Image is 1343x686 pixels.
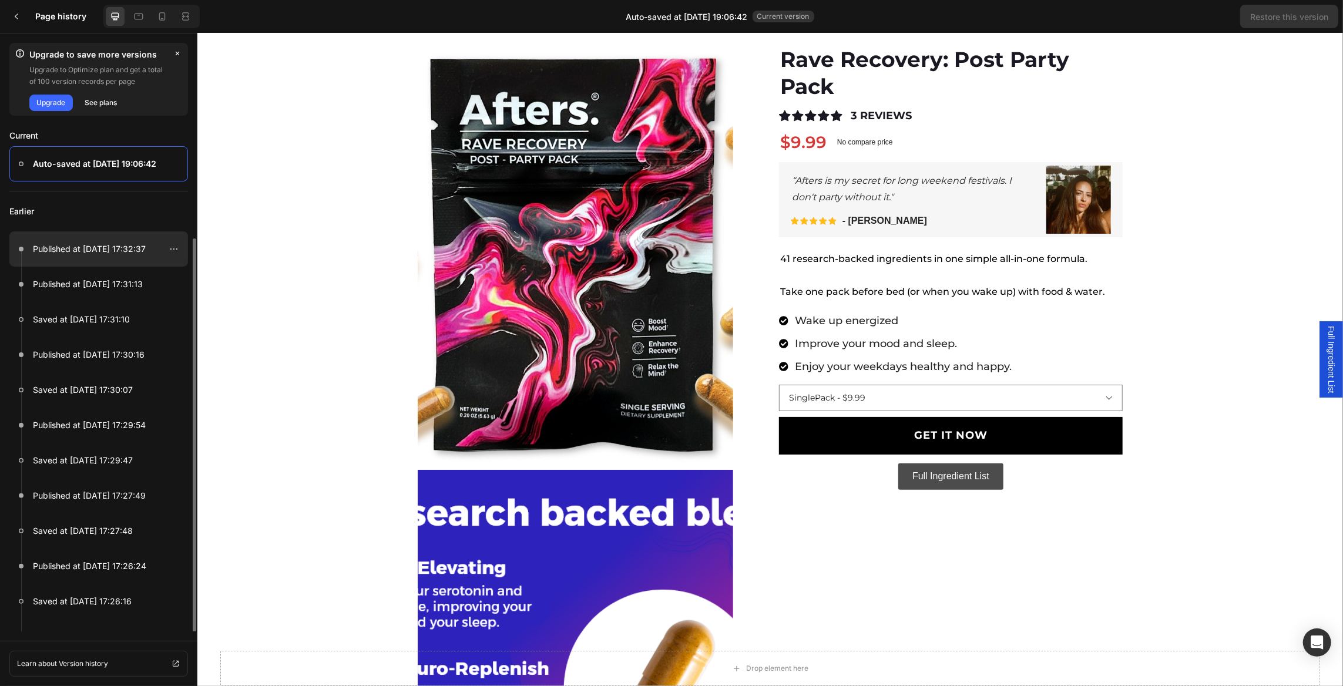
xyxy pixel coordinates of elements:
p: Improve your mood and sleep. [597,302,814,319]
div: Open Intercom Messenger [1303,628,1331,657]
button: GET IT NOW [582,408,925,445]
p: Published at [DATE] 17:30:16 [33,348,145,362]
p: Published at [DATE] 17:26:24 [33,559,146,573]
p: Learn about Version history [17,658,108,669]
button: Restore this version [1240,5,1338,28]
div: See plans [85,97,117,108]
h3: Page history [35,9,99,23]
p: “Afters is my secret for long weekend festivals. I don't party without it." [595,164,838,197]
p: Saved at [DATE] 17:26:16 [33,594,132,608]
p: Auto-saved at [DATE] 19:06:42 [33,157,156,171]
p: “Afters is my secret for long weekend festivals. I don't party without it." [595,140,838,173]
p: Full Ingredient List [715,459,792,476]
p: Improve your mood and sleep. [597,327,814,343]
p: 3 REVIEWS [653,99,714,115]
button: GET IT NOW [582,384,925,421]
p: Published at [DATE] 17:32:37 [33,242,146,256]
p: Published at [DATE] 17:29:54 [33,418,146,432]
iframe: Design area [197,33,1343,686]
div: Upgrade [37,97,66,108]
span: Current version [753,11,814,22]
div: $9.99 [582,122,630,145]
a: Learn about Version history [9,651,188,677]
p: No compare price [640,130,696,137]
p: Full Ingredient List [715,435,792,452]
img: gempages_540046747133543329-94d71fe8-28ac-4d5b-b038-2c4005e692f2.jpg [849,133,914,201]
p: Published at [DATE] 17:31:13 [33,277,143,291]
p: Earlier [9,191,188,231]
p: No compare price [640,106,696,113]
a: Full Ingredient List [701,455,806,481]
div: Drop element here [549,631,611,640]
p: Published at [DATE] 17:27:49 [33,489,146,503]
p: Wake up energized [597,280,814,296]
span: Auto-saved at [DATE] 19:06:42 [626,11,748,23]
p: Upgrade to Optimize plan and get a total of 100 version records per page [29,64,169,88]
div: $9.99 [582,97,630,121]
div: GET IT NOW [717,396,790,409]
p: Current [9,125,188,146]
p: Saved at [DATE] 17:31:10 [33,312,130,327]
p: 3 REVIEWS [653,75,714,91]
p: 41 research-backed ingredients in one simple all-in-one formula. Take one pack before bed (or whe... [583,218,924,267]
button: Upgrade [29,95,73,111]
p: Saved at [DATE] 17:30:07 [33,383,133,397]
p: Saved at [DATE] 17:29:47 [33,453,133,468]
div: Restore this version [1250,11,1328,23]
p: Published at [DATE] 02:37:38 [33,630,148,644]
p: Rave Recovery: Post Party Pack [583,13,924,67]
p: Rave Recovery: Post Party Pack [583,37,924,91]
button: See plans [78,95,125,111]
p: Wake up energized [597,304,814,320]
span: Upgrade to save more versions [29,48,169,62]
p: Enjoy your weekdays healthy and happy. [597,325,814,342]
div: GET IT NOW [717,420,790,433]
span: Full Ingredient List [1128,293,1140,360]
p: Saved at [DATE] 17:27:48 [33,524,133,538]
p: - [PERSON_NAME] [645,182,730,194]
p: Enjoy your weekdays healthy and happy. [597,349,814,366]
p: - [PERSON_NAME] [645,206,730,218]
img: gempages_540046747133543329-94d71fe8-28ac-4d5b-b038-2c4005e692f2.jpg [849,157,914,225]
span: Full Ingredient List [1127,293,1139,360]
p: 41 research-backed ingredients in one simple all-in-one formula. Take one pack before bed (or whe... [583,242,924,291]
